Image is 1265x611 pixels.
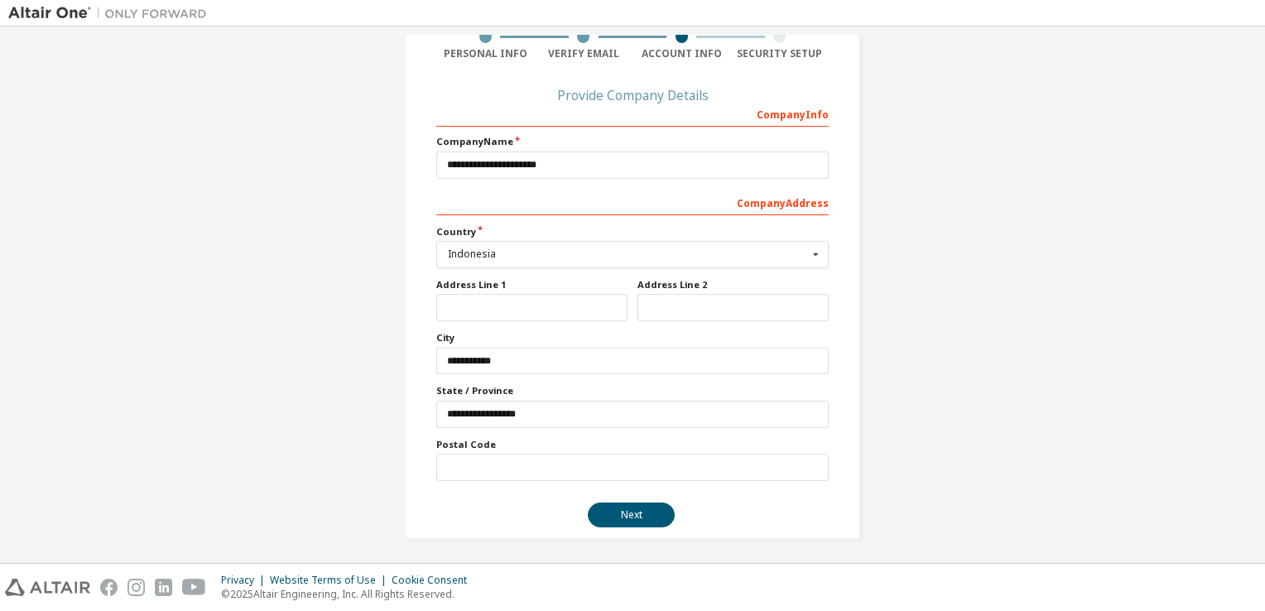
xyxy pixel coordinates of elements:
div: Personal Info [436,47,535,60]
img: facebook.svg [100,579,118,596]
img: instagram.svg [127,579,145,596]
label: Country [436,225,829,238]
label: Address Line 2 [637,278,829,291]
p: © 2025 Altair Engineering, Inc. All Rights Reserved. [221,587,477,601]
button: Next [588,503,675,527]
div: Company Address [436,189,829,215]
div: Provide Company Details [436,90,829,100]
label: Company Name [436,135,829,148]
label: Postal Code [436,438,829,451]
div: Privacy [221,574,270,587]
img: altair_logo.svg [5,579,90,596]
div: Website Terms of Use [270,574,392,587]
label: State / Province [436,384,829,397]
div: Indonesia [448,249,808,259]
img: youtube.svg [182,579,206,596]
div: Cookie Consent [392,574,477,587]
label: City [436,331,829,344]
div: Account Info [632,47,731,60]
img: Altair One [8,5,215,22]
div: Security Setup [731,47,830,60]
img: linkedin.svg [155,579,172,596]
div: Verify Email [535,47,633,60]
div: Company Info [436,100,829,127]
label: Address Line 1 [436,278,628,291]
